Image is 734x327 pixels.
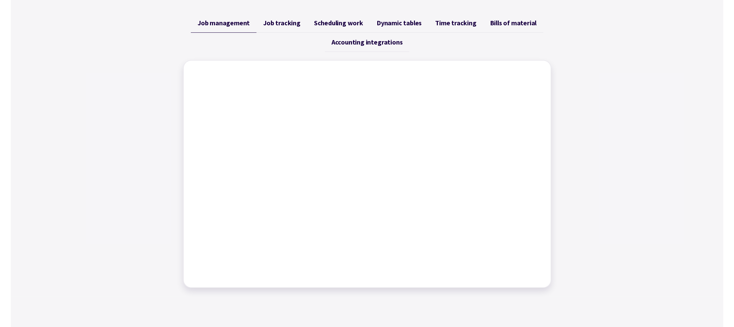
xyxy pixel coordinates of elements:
[314,19,363,27] span: Scheduling work
[331,38,403,46] span: Accounting integrations
[622,254,734,327] iframe: Chat Widget
[490,19,536,27] span: Bills of material
[198,19,250,27] span: Job management
[263,19,301,27] span: Job tracking
[377,19,422,27] span: Dynamic tables
[435,19,476,27] span: Time tracking
[190,67,544,280] iframe: Factory - Job Management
